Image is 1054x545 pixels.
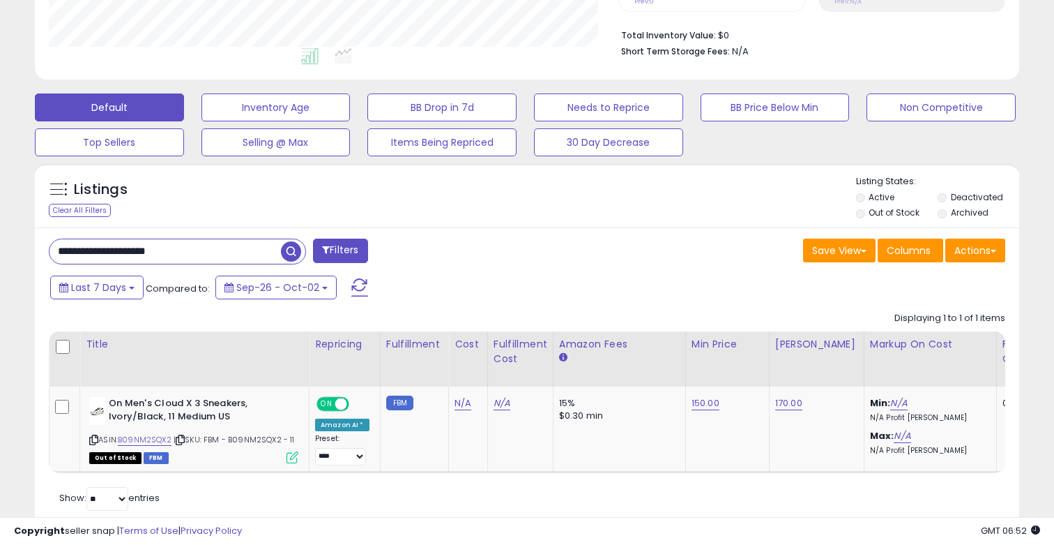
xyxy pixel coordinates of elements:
[318,398,335,410] span: ON
[14,524,65,537] strong: Copyright
[386,396,413,410] small: FBM
[146,282,210,295] span: Compared to:
[86,337,303,352] div: Title
[775,337,858,352] div: [PERSON_NAME]
[981,524,1040,537] span: 2025-10-10 06:52 GMT
[119,524,178,537] a: Terms of Use
[951,191,1003,203] label: Deactivated
[559,397,675,410] div: 15%
[315,419,369,431] div: Amazon AI *
[559,352,567,364] small: Amazon Fees.
[109,397,278,426] b: On Men's Cloud X 3 Sneakers, Ivory/Black, 11 Medium US
[1002,337,1051,366] div: Fulfillable Quantity
[856,175,1020,188] p: Listing States:
[313,239,367,263] button: Filters
[870,337,991,352] div: Markup on Cost
[215,276,337,299] button: Sep-26 - Oct-02
[89,397,298,462] div: ASIN:
[315,337,374,352] div: Repricing
[35,94,184,121] button: Default
[89,397,105,425] img: 21qAtT5Bh-L._SL40_.jpg
[864,331,996,387] th: The percentage added to the cost of goods (COGS) that forms the calculator for Min & Max prices.
[74,180,128,200] h5: Listings
[494,337,547,366] div: Fulfillment Cost
[71,281,126,294] span: Last 7 Days
[1002,397,1046,410] div: 0
[870,413,986,423] p: N/A Profit [PERSON_NAME]
[201,128,351,156] button: Selling @ Max
[534,94,683,121] button: Needs to Reprice
[201,94,351,121] button: Inventory Age
[14,525,242,538] div: seller snap | |
[174,434,295,445] span: | SKU: FBM - B09NM2SQX2 - 11
[35,128,184,156] button: Top Sellers
[692,337,763,352] div: Min Price
[866,94,1016,121] button: Non Competitive
[878,239,943,262] button: Columns
[621,26,995,43] li: $0
[367,128,517,156] button: Items Being Repriced
[89,452,142,464] span: All listings that are currently out of stock and unavailable for purchase on Amazon
[775,396,802,410] a: 170.00
[894,429,910,443] a: N/A
[621,45,730,57] b: Short Term Storage Fees:
[50,276,144,299] button: Last 7 Days
[559,410,675,422] div: $0.30 min
[887,244,931,257] span: Columns
[455,396,471,410] a: N/A
[494,396,510,410] a: N/A
[870,446,986,456] p: N/A Profit [PERSON_NAME]
[803,239,876,262] button: Save View
[869,207,919,218] label: Out of Stock
[347,398,369,410] span: OFF
[236,281,319,294] span: Sep-26 - Oct-02
[386,337,443,352] div: Fulfillment
[455,337,482,352] div: Cost
[559,337,680,352] div: Amazon Fees
[315,434,369,465] div: Preset:
[951,207,988,218] label: Archived
[144,452,169,464] span: FBM
[181,524,242,537] a: Privacy Policy
[890,396,907,410] a: N/A
[870,396,891,410] b: Min:
[701,94,850,121] button: BB Price Below Min
[732,45,749,58] span: N/A
[692,396,719,410] a: 150.00
[945,239,1005,262] button: Actions
[367,94,517,121] button: BB Drop in 7d
[118,434,171,446] a: B09NM2SQX2
[621,29,716,41] b: Total Inventory Value:
[869,191,894,203] label: Active
[894,312,1005,325] div: Displaying 1 to 1 of 1 items
[49,204,111,217] div: Clear All Filters
[534,128,683,156] button: 30 Day Decrease
[870,429,894,442] b: Max:
[59,491,160,505] span: Show: entries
